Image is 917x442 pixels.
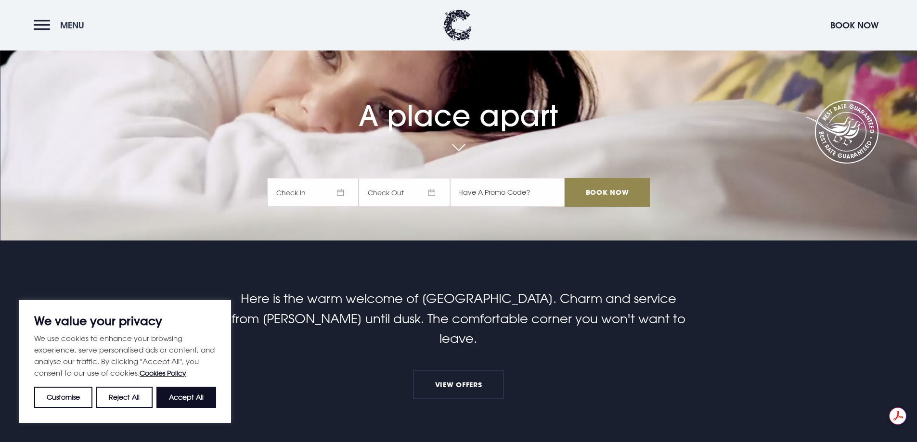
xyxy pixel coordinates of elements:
[34,387,92,408] button: Customise
[19,300,231,423] div: We value your privacy
[267,72,649,133] h1: A place apart
[34,15,89,36] button: Menu
[443,10,472,41] img: Clandeboye Lodge
[60,20,84,31] span: Menu
[34,315,216,327] p: We value your privacy
[156,387,216,408] button: Accept All
[359,178,450,207] span: Check Out
[267,178,359,207] span: Check In
[96,387,152,408] button: Reject All
[229,289,687,349] p: Here is the warm welcome of [GEOGRAPHIC_DATA]. Charm and service from [PERSON_NAME] until dusk. T...
[140,369,186,377] a: Cookies Policy
[34,332,216,379] p: We use cookies to enhance your browsing experience, serve personalised ads or content, and analys...
[450,178,565,207] input: Have A Promo Code?
[565,178,649,207] input: Book Now
[826,15,883,36] button: Book Now
[413,370,504,399] a: View Offers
